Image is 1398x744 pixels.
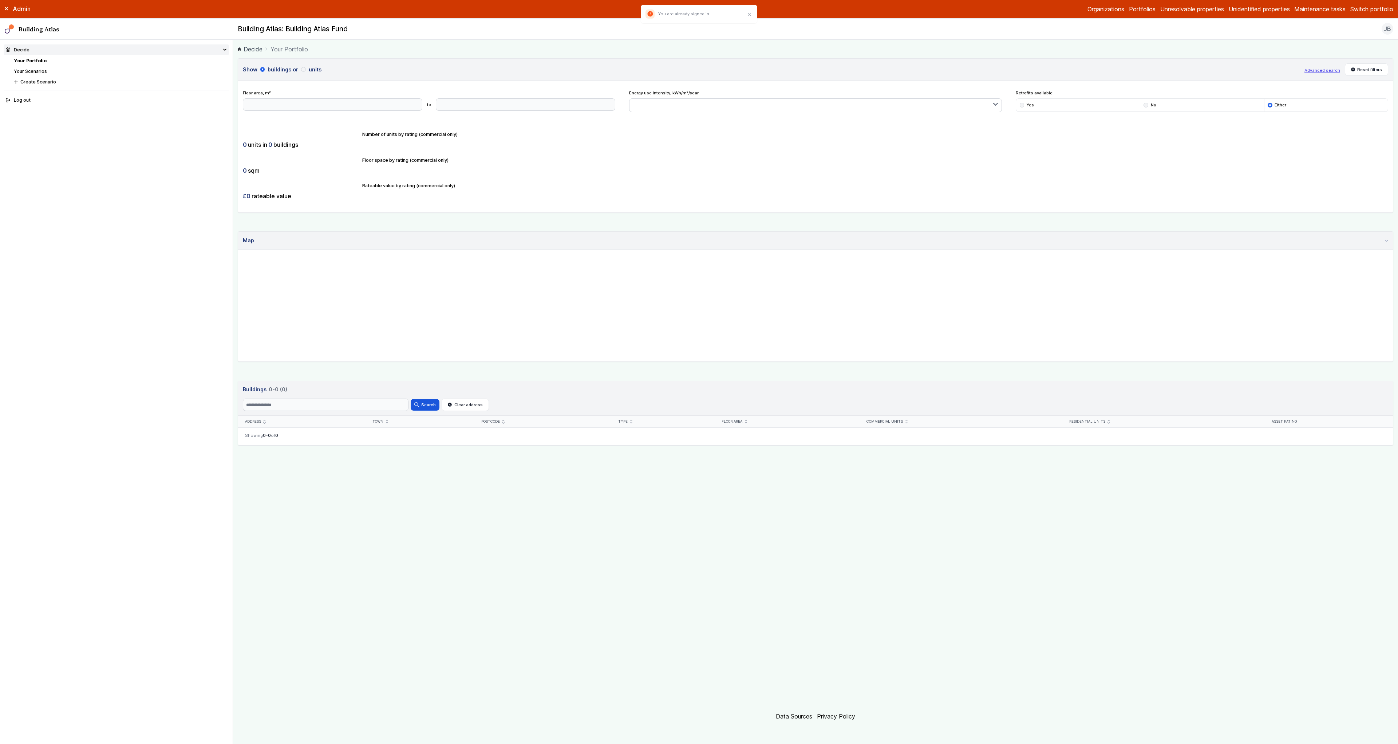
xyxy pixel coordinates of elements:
div: Postcode [481,419,604,424]
div: Asset rating [1272,419,1386,424]
a: Unresolvable properties [1160,5,1224,13]
span: Your Portfolio [270,45,308,54]
a: Data Sources [776,713,812,720]
span: 0 [275,433,278,438]
div: Floor space by rating (commercial only) [362,157,1388,178]
a: Your Portfolio [14,58,47,63]
p: You are already signed in. [658,11,710,17]
div: Number of units by rating (commercial only) [362,131,1388,152]
div: rateable value [243,189,358,203]
div: Rateable value by rating (commercial only) [362,182,1388,203]
div: Commercial units [866,419,1055,424]
button: Close [745,10,754,19]
div: Decide [6,46,29,53]
button: Search [411,399,439,411]
a: Privacy Policy [817,713,855,720]
summary: Map [238,232,1393,250]
span: JB [1384,24,1391,33]
div: Type [618,419,708,424]
a: Maintenance tasks [1294,5,1346,13]
div: sqm [243,164,358,177]
span: £0 [243,192,250,200]
img: main-0bbd2752.svg [5,24,14,34]
button: Create Scenario [12,77,229,87]
div: Residential units [1069,419,1256,424]
span: 0 [243,141,247,149]
span: 0 [243,167,247,175]
h3: Buildings [243,385,1389,393]
button: JB [1382,23,1393,35]
div: Energy use intensity, kWh/m²/year [629,90,1002,112]
summary: Decide [4,44,229,55]
a: Organizations [1087,5,1124,13]
div: Floor area, m² [243,90,615,110]
span: 0 [268,141,272,149]
a: Your Scenarios [14,68,47,74]
button: Advanced search [1304,67,1340,73]
button: Switch portfolio [1350,5,1393,13]
span: Retrofits available [1016,90,1388,96]
h2: Building Atlas: Building Atlas Fund [238,24,348,34]
div: Town [372,419,467,424]
div: units in buildings [243,138,358,152]
button: Log out [4,95,229,106]
form: to [243,98,615,111]
a: Portfolios [1129,5,1156,13]
nav: Table navigation [238,427,1393,445]
span: Showing of [245,432,278,438]
h3: Show [243,66,1300,74]
span: 0-0 [263,433,271,438]
button: Clear address [442,399,489,411]
button: Reset filters [1345,63,1389,76]
span: 0-0 (0) [269,385,287,393]
a: Unidentified properties [1229,5,1290,13]
div: Floor area [722,419,853,424]
div: Address [245,419,359,424]
a: Decide [238,45,262,54]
